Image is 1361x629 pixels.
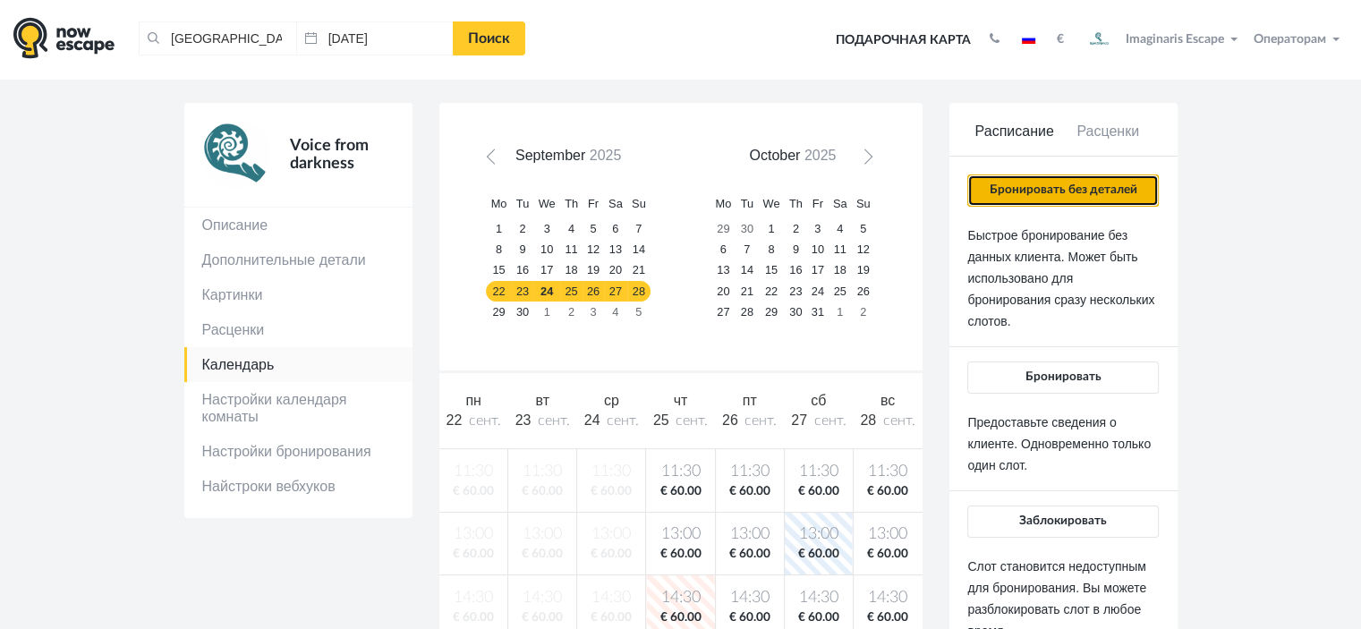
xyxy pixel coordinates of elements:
a: 11 [560,240,583,260]
span: € 60.00 [857,483,919,500]
button: Бронировать [967,361,1158,394]
a: Календарь [184,347,413,382]
span: 13:00 [788,523,849,546]
input: Город или название квеста [139,21,296,55]
a: 1 [486,219,511,240]
button: € [1048,30,1073,48]
a: 23 [785,281,807,302]
span: вс [880,393,895,408]
span: € 60.00 [788,546,849,563]
span: 11:30 [650,461,710,483]
a: Дополнительные детали [184,242,413,277]
a: 26 [852,281,875,302]
span: 11:30 [719,461,780,483]
a: 19 [852,260,875,281]
a: 10 [533,240,560,260]
span: 2025 [590,148,622,163]
a: 20 [710,281,736,302]
a: 25 [560,281,583,302]
span: Wednesday [762,197,779,210]
span: Imaginaris Escape [1126,30,1224,46]
button: Заблокировать [967,506,1158,538]
button: Операторам [1249,30,1348,48]
a: 16 [512,260,534,281]
a: 26 [583,281,604,302]
span: сент. [676,413,708,428]
a: 2 [512,219,534,240]
span: September [515,148,585,163]
span: вт [535,393,549,408]
span: сент. [813,413,846,428]
span: 14:30 [650,587,710,609]
input: Дата [296,21,454,55]
a: 28 [627,281,651,302]
span: € 60.00 [788,609,849,626]
span: 24 [584,412,600,428]
strong: € [1057,33,1064,46]
a: 8 [486,240,511,260]
span: 23 [515,412,532,428]
a: Next [852,148,878,174]
span: Tuesday [516,197,529,210]
a: 5 [852,219,875,240]
span: 22 [446,412,462,428]
a: 17 [533,260,560,281]
a: 2 [852,302,875,322]
button: Imaginaris Escape [1077,21,1246,57]
span: € 60.00 [650,546,710,563]
img: logo [13,17,115,59]
span: Sunday [632,197,646,210]
a: 15 [758,260,785,281]
a: Настройки календаря комнаты [184,382,413,434]
span: 11:30 [857,461,919,483]
a: Расценки [1061,122,1155,157]
span: € 60.00 [650,483,710,500]
span: 14:30 [857,587,919,609]
span: Thursday [789,197,803,210]
a: 12 [583,240,604,260]
a: 15 [486,260,511,281]
span: сент. [538,413,570,428]
span: сент. [469,413,501,428]
a: 22 [758,281,785,302]
a: 2 [560,302,583,322]
a: Картинки [184,277,413,312]
span: 25 [653,412,669,428]
span: 14:30 [719,587,780,609]
a: 23 [512,281,534,302]
span: Wednesday [539,197,556,210]
span: October [749,148,800,163]
span: 14:30 [788,587,849,609]
a: 6 [710,240,736,260]
a: 5 [583,219,604,240]
a: 24 [533,281,560,302]
a: 24 [807,281,829,302]
span: сб [811,393,826,408]
a: 14 [736,260,758,281]
a: 1 [829,302,852,322]
a: 20 [604,260,627,281]
a: 21 [736,281,758,302]
span: чт [674,393,688,408]
a: 19 [583,260,604,281]
a: 12 [852,240,875,260]
a: 25 [829,281,852,302]
a: 14 [627,240,651,260]
a: 4 [829,219,852,240]
a: 3 [807,219,829,240]
span: Заблокировать [1019,514,1107,527]
a: 21 [627,260,651,281]
span: сент. [744,413,777,428]
span: пт [743,393,757,408]
a: 30 [736,219,758,240]
span: Friday [588,197,599,210]
span: € 60.00 [857,546,919,563]
a: 22 [486,281,511,302]
span: Monday [491,197,507,210]
a: 18 [560,260,583,281]
p: Быстрое бронирование без данных клиента. Может быть использовано для бронирования сразу нескольки... [967,225,1158,332]
a: 30 [785,302,807,322]
a: 27 [710,302,736,322]
a: 9 [785,240,807,260]
span: Thursday [565,197,578,210]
